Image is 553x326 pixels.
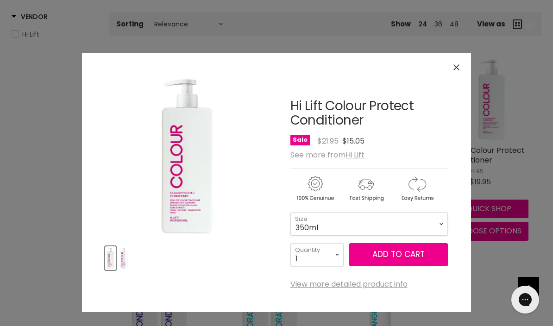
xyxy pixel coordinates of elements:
a: View more detailed product info [290,280,408,288]
span: See more from [290,150,364,160]
a: Hi Lift [346,150,364,160]
span: Add to cart [372,249,425,260]
div: Hi Lift Colour Protect Conditioner image. Click or Scroll to Zoom. [105,76,266,237]
iframe: Gorgias live chat messenger [507,282,544,317]
img: shipping.gif [341,175,390,203]
div: Product thumbnails [104,244,268,270]
img: Hi Lift Colour Protect Conditioner [153,76,219,237]
button: Hi Lift Colour Protect Conditioner [105,246,116,270]
img: genuine.gif [290,175,339,203]
button: Close [446,57,466,77]
img: returns.gif [392,175,441,203]
img: Hi Lift Colour Protect Conditioner [119,247,129,269]
button: Hi Lift Colour Protect Conditioner [119,246,130,270]
img: Hi Lift Colour Protect Conditioner [106,247,115,269]
a: Hi Lift Colour Protect Conditioner [290,97,414,129]
button: Add to cart [349,243,448,266]
span: $21.95 [317,136,339,146]
span: Sale [290,135,310,145]
select: Quantity [290,243,344,266]
span: $15.05 [342,136,364,146]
